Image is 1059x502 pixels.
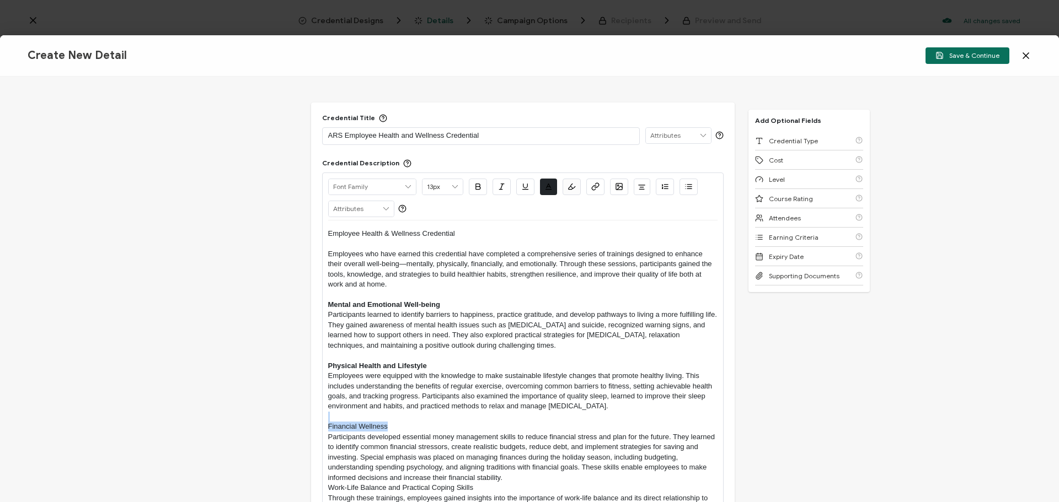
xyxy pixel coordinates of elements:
div: Credential Description [322,159,411,167]
span: Course Rating [769,195,813,203]
span: Supporting Documents [769,272,839,280]
div: Credential Title [322,114,387,122]
p: Employees were equipped with the knowledge to make sustainable lifestyle changes that promote hea... [328,371,718,412]
input: Attributes [329,201,394,217]
p: Add Optional Fields [748,116,828,125]
strong: Mental and Emotional Well-being [328,300,440,309]
span: Expiry Date [769,252,804,261]
span: Credential Type [769,137,818,145]
input: Attributes [646,128,711,143]
span: Level [769,175,785,183]
span: Create New Detail [28,48,127,62]
p: Financial Wellness [328,422,718,431]
input: Font Size [422,179,463,195]
p: Work-Life Balance and Practical Coping Skills [328,483,718,493]
span: Earning Criteria [769,233,819,241]
span: Cost [769,156,783,164]
iframe: Chat Widget [1004,449,1059,502]
span: Attendees [769,214,801,222]
span: Save & Continue [935,51,999,60]
p: Participants developed essential money management skills to reduce financial stress and plan for ... [328,432,718,483]
p: Participants learned to identify barriers to happiness, practice gratitude, and develop pathways ... [328,310,718,350]
input: Font Family [329,179,416,195]
p: Employees who have earned this credential have completed a comprehensive series of trainings desi... [328,249,718,290]
strong: Physical Health and Lifestyle [328,361,427,370]
button: Save & Continue [926,47,1009,64]
p: ARS Employee Health and Wellness Credential [328,130,634,141]
p: Employee Health & Wellness Credential [328,229,718,239]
